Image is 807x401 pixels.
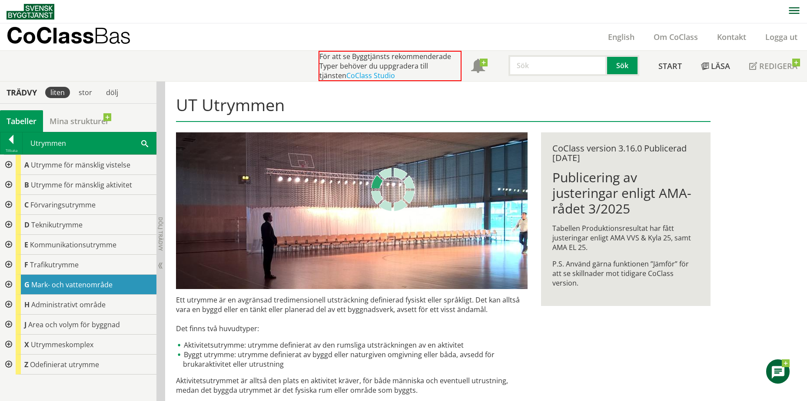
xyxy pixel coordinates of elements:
[24,240,28,250] span: E
[157,217,164,251] span: Dölj trädvy
[31,180,132,190] span: Utrymme för mänsklig aktivitet
[101,87,123,98] div: dölj
[24,300,30,309] span: H
[24,360,28,369] span: Z
[24,340,29,349] span: X
[7,23,149,50] a: CoClassBas
[23,132,156,154] div: Utrymmen
[24,180,29,190] span: B
[24,200,29,210] span: C
[24,220,30,230] span: D
[471,60,485,74] span: Notifikationer
[756,32,807,42] a: Logga ut
[691,51,740,81] a: Läsa
[319,51,462,81] div: För att se Byggtjänsts rekommenderade Typer behöver du uppgradera till tjänsten
[24,260,28,270] span: F
[28,320,120,329] span: Area och volym för byggnad
[346,71,395,80] a: CoClass Studio
[176,95,710,122] h1: UT Utrymmen
[176,340,528,350] li: Aktivitetsutrymme: utrymme definierat av den rumsliga utsträckningen av en aktivitet
[649,51,691,81] a: Start
[176,350,528,369] li: Byggt utrymme: utrymme definierat av byggd eller naturgiven omgivning eller båda, avsedd för bruk...
[508,55,607,76] input: Sök
[30,200,96,210] span: Förvaringsutrymme
[644,32,707,42] a: Om CoClass
[24,320,27,329] span: J
[707,32,756,42] a: Kontakt
[7,30,131,40] p: CoClass
[30,260,79,270] span: Trafikutrymme
[0,147,22,154] div: Tillbaka
[740,51,807,81] a: Redigera
[31,220,83,230] span: Teknikutrymme
[31,280,113,289] span: Mark- och vattenområde
[552,144,699,163] div: CoClass version 3.16.0 Publicerad [DATE]
[94,23,131,48] span: Bas
[552,170,699,217] h1: Publicering av justeringar enligt AMA-rådet 3/2025
[711,61,730,71] span: Läsa
[607,55,639,76] button: Sök
[45,87,70,98] div: liten
[31,340,93,349] span: Utrymmeskomplex
[2,88,42,97] div: Trädvy
[759,61,797,71] span: Redigera
[43,110,116,132] a: Mina strukturer
[552,259,699,288] p: P.S. Använd gärna funktionen ”Jämför” för att se skillnader mot tidigare CoClass version.
[31,300,106,309] span: Administrativt område
[24,160,29,170] span: A
[658,61,682,71] span: Start
[141,138,148,148] span: Sök i tabellen
[598,32,644,42] a: English
[24,280,30,289] span: G
[176,132,528,289] img: utrymme.jpg
[371,168,415,211] img: Laddar
[30,360,99,369] span: Odefinierat utrymme
[30,240,116,250] span: Kommunikationsutrymme
[31,160,130,170] span: Utrymme för mänsklig vistelse
[552,224,699,252] p: Tabellen Produktionsresultat har fått justeringar enligt AMA VVS & Kyla 25, samt AMA EL 25.
[73,87,97,98] div: stor
[7,4,54,20] img: Svensk Byggtjänst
